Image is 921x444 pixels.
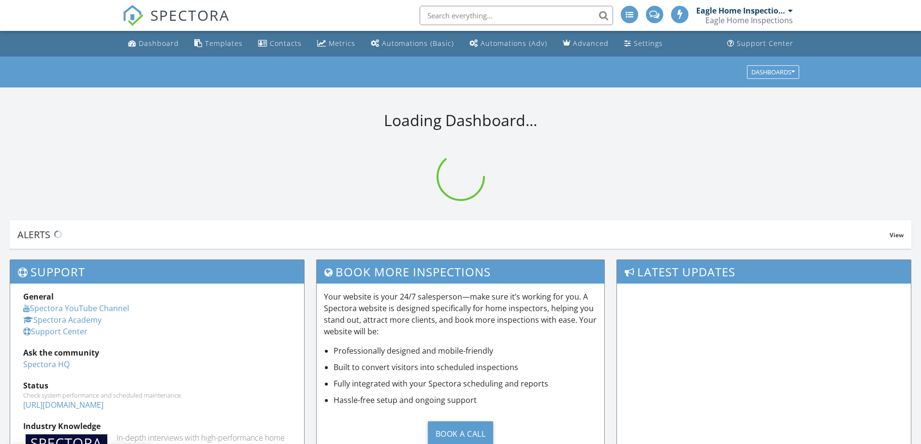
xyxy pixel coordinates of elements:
[254,35,306,53] a: Contacts
[723,35,797,53] a: Support Center
[324,291,598,337] p: Your website is your 24/7 salesperson—make sure it’s working for you. A Spectora website is desig...
[705,15,793,25] div: Eagle Home Inspections
[334,394,598,406] li: Hassle-free setup and ongoing support
[150,5,230,25] span: SPECTORA
[890,231,904,239] span: View
[737,39,793,48] div: Support Center
[23,391,291,399] div: Check system performance and scheduled maintenance.
[10,260,304,284] h3: Support
[620,35,667,53] a: Settings
[634,39,663,48] div: Settings
[382,39,454,48] div: Automations (Basic)
[23,315,102,325] a: Spectora Academy
[124,35,183,53] a: Dashboard
[190,35,247,53] a: Templates
[420,6,613,25] input: Search everything...
[559,35,613,53] a: Advanced
[270,39,302,48] div: Contacts
[747,65,799,79] button: Dashboards
[23,380,291,391] div: Status
[313,35,359,53] a: Metrics
[122,5,144,26] img: The Best Home Inspection Software - Spectora
[481,39,547,48] div: Automations (Adv)
[205,39,243,48] div: Templates
[122,13,230,33] a: SPECTORA
[334,378,598,389] li: Fully integrated with your Spectora scheduling and reports
[334,361,598,373] li: Built to convert visitors into scheduled inspections
[751,69,795,75] div: Dashboards
[334,345,598,357] li: Professionally designed and mobile-friendly
[317,260,605,284] h3: Book More Inspections
[573,39,609,48] div: Advanced
[17,228,890,241] div: Alerts
[139,39,179,48] div: Dashboard
[23,420,291,432] div: Industry Knowledge
[23,347,291,358] div: Ask the community
[617,260,911,284] h3: Latest Updates
[23,400,103,410] a: [URL][DOMAIN_NAME]
[23,291,54,302] strong: General
[696,6,786,15] div: Eagle Home Inspections
[367,35,458,53] a: Automations (Basic)
[466,35,551,53] a: Automations (Advanced)
[23,303,129,314] a: Spectora YouTube Channel
[329,39,355,48] div: Metrics
[23,359,70,370] a: Spectora HQ
[23,326,88,337] a: Support Center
